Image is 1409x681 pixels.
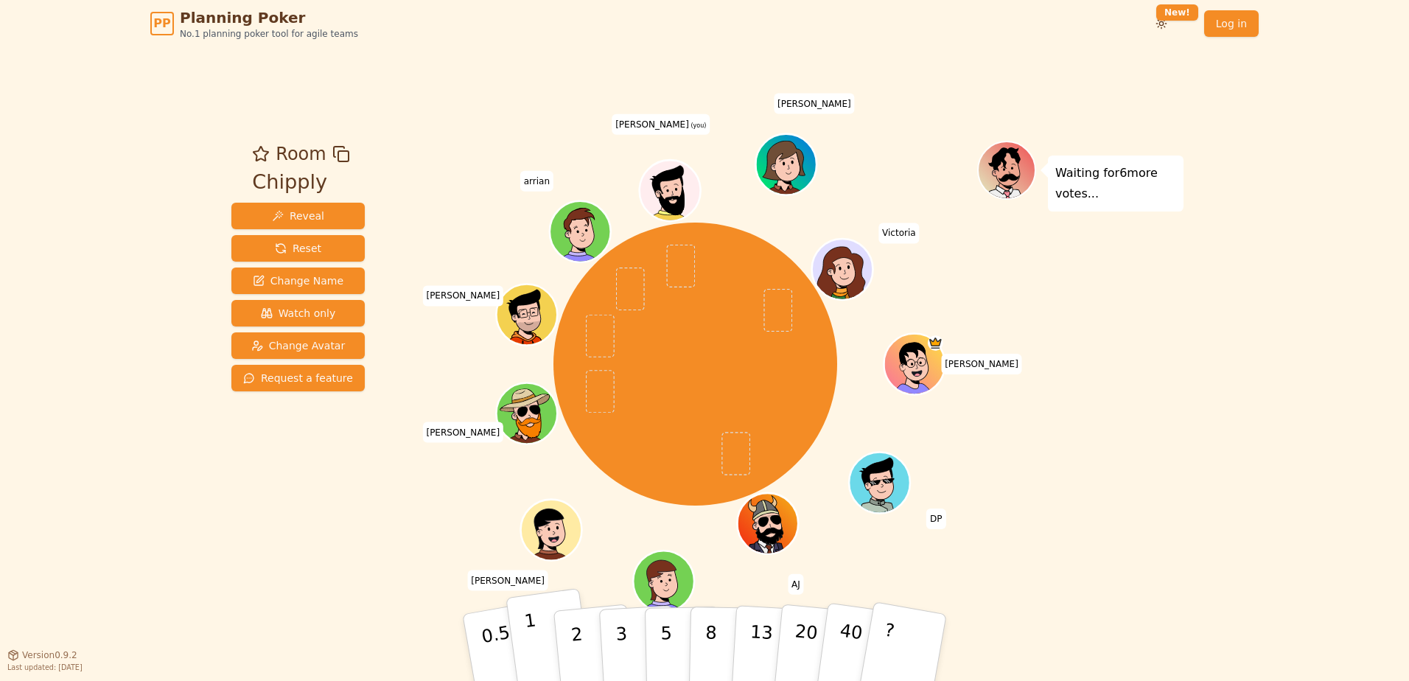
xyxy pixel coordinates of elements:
span: Click to change your name [422,285,503,306]
button: Reveal [231,203,365,229]
button: Version0.9.2 [7,649,77,661]
button: New! [1148,10,1175,37]
span: Room [276,141,326,167]
button: Click to change your avatar [642,162,699,220]
span: Click to change your name [926,509,945,529]
span: Change Name [253,273,343,288]
div: New! [1156,4,1198,21]
span: Click to change your name [941,354,1022,374]
span: Watch only [261,306,336,321]
button: Change Name [231,268,365,294]
p: Waiting for 6 more votes... [1055,163,1176,204]
button: Change Avatar [231,332,365,359]
button: Add as favourite [252,141,270,167]
button: Request a feature [231,365,365,391]
button: Watch only [231,300,365,326]
div: Chipply [252,167,349,198]
span: No.1 planning poker tool for agile teams [180,28,358,40]
span: Click to change your name [774,94,855,114]
span: Change Avatar [251,338,346,353]
span: Click to change your name [520,171,553,192]
span: Click to change your name [878,223,920,243]
span: Click to change your name [612,114,710,135]
span: Click to change your name [467,570,548,591]
span: Reveal [272,209,324,223]
a: Log in [1204,10,1259,37]
span: Reset [275,241,321,256]
span: PP [153,15,170,32]
span: Click to change your name [422,422,503,443]
button: Reset [231,235,365,262]
a: PPPlanning PokerNo.1 planning poker tool for agile teams [150,7,358,40]
span: Click to change your name [788,574,804,595]
span: James is the host [928,335,943,351]
span: Last updated: [DATE] [7,663,83,671]
span: Version 0.9.2 [22,649,77,661]
span: Request a feature [243,371,353,385]
span: (you) [689,122,707,129]
span: Planning Poker [180,7,358,28]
